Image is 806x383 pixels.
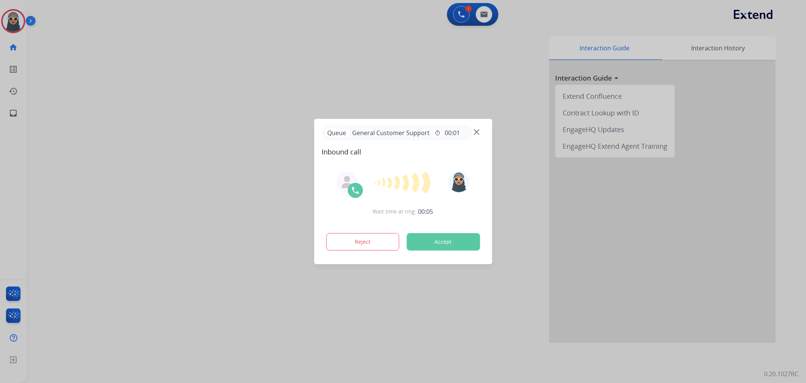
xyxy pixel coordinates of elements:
[407,233,480,251] button: Accept
[445,128,460,137] span: 00:01
[349,128,433,137] span: General Customer Support
[418,207,433,216] span: 00:05
[325,128,349,137] p: Queue
[449,171,470,192] img: avatar
[326,233,399,251] button: Reject
[322,146,484,157] span: Inbound call
[341,176,353,188] img: agent-avatar
[434,130,440,136] mat-icon: timer
[351,186,360,195] img: call-icon
[373,208,417,215] span: Wait time at ring:
[764,369,798,378] p: 0.20.1027RC
[474,129,480,135] img: close-button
